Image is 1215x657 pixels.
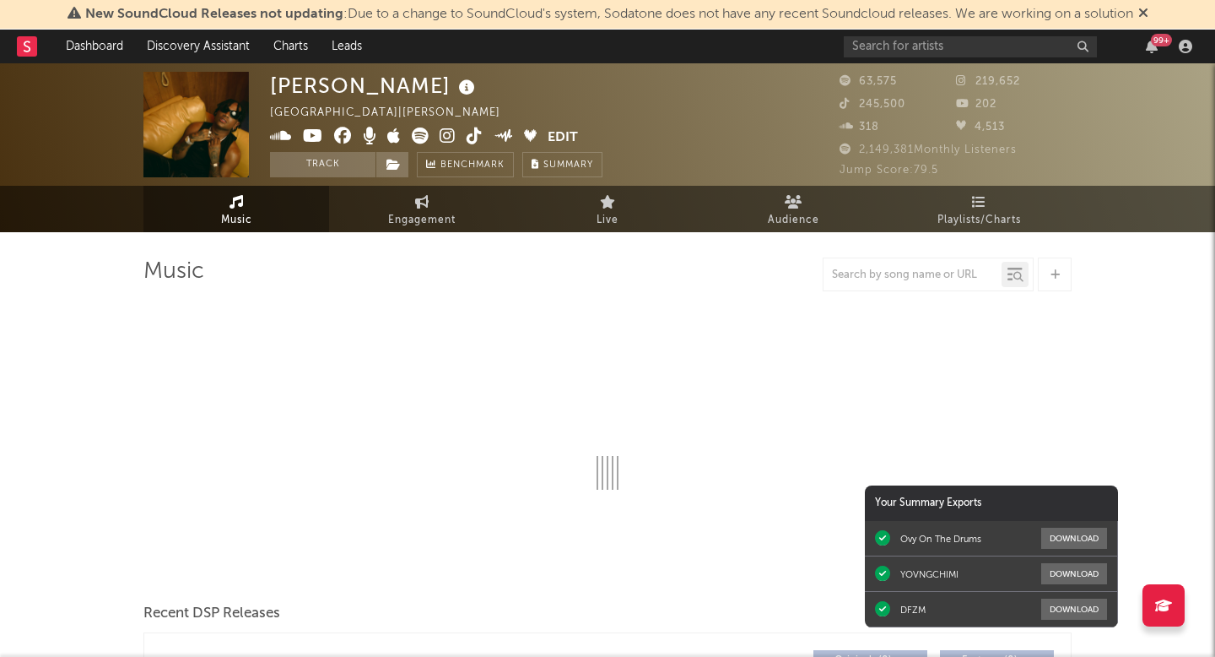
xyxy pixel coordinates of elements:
[417,152,514,177] a: Benchmark
[515,186,700,232] a: Live
[937,210,1021,231] span: Playlists/Charts
[844,36,1097,57] input: Search for artists
[840,99,905,110] span: 245,500
[54,30,135,63] a: Dashboard
[1146,40,1158,53] button: 99+
[956,122,1005,133] span: 4,513
[548,128,578,149] button: Edit
[900,568,958,580] div: YOVNGCHIMI
[143,604,280,624] span: Recent DSP Releases
[1151,34,1172,46] div: 99 +
[865,486,1118,521] div: Your Summary Exports
[320,30,374,63] a: Leads
[900,604,926,616] div: DFZM
[1138,8,1148,21] span: Dismiss
[840,122,879,133] span: 318
[143,186,329,232] a: Music
[329,186,515,232] a: Engagement
[270,152,375,177] button: Track
[1041,528,1107,549] button: Download
[135,30,262,63] a: Discovery Assistant
[840,144,1017,155] span: 2,149,381 Monthly Listeners
[956,99,996,110] span: 202
[1041,599,1107,620] button: Download
[840,165,938,176] span: Jump Score: 79.5
[270,103,520,123] div: [GEOGRAPHIC_DATA] | [PERSON_NAME]
[440,155,505,176] span: Benchmark
[823,269,1002,282] input: Search by song name or URL
[900,533,981,545] div: Ovy On The Drums
[85,8,1133,21] span: : Due to a change to SoundCloud's system, Sodatone does not have any recent Soundcloud releases. ...
[262,30,320,63] a: Charts
[543,160,593,170] span: Summary
[840,76,897,87] span: 63,575
[388,210,456,231] span: Engagement
[768,210,819,231] span: Audience
[597,210,618,231] span: Live
[886,186,1072,232] a: Playlists/Charts
[85,8,343,21] span: New SoundCloud Releases not updating
[270,72,479,100] div: [PERSON_NAME]
[1041,563,1107,584] button: Download
[522,152,602,177] button: Summary
[700,186,886,232] a: Audience
[956,76,1020,87] span: 219,652
[221,210,252,231] span: Music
